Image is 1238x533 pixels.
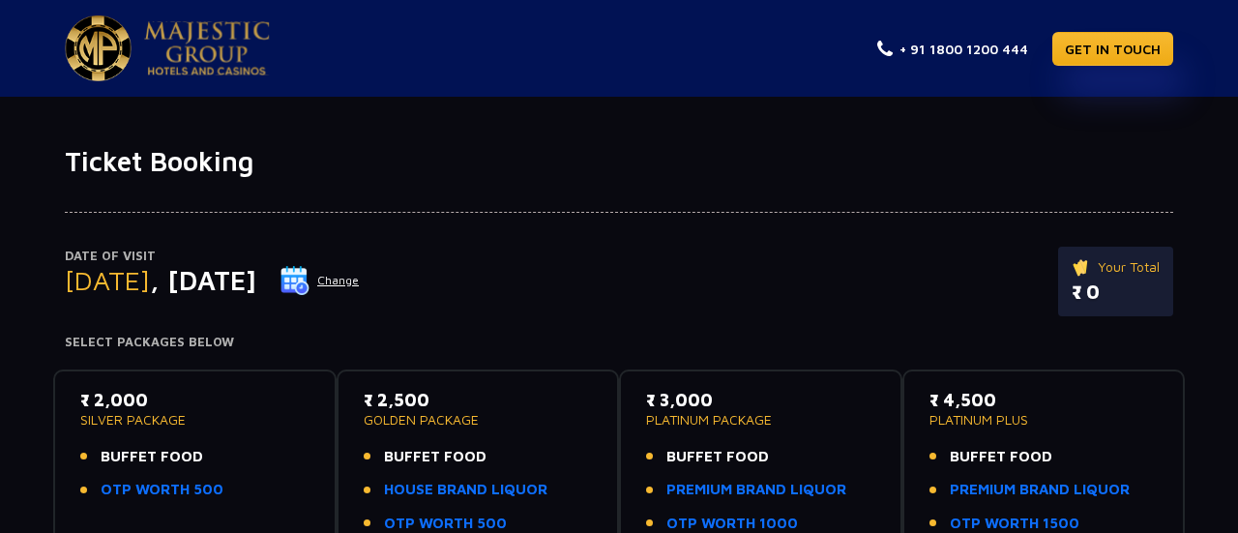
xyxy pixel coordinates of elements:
p: ₹ 3,000 [646,387,875,413]
a: GET IN TOUCH [1052,32,1173,66]
img: ticket [1072,256,1092,278]
p: GOLDEN PACKAGE [364,413,593,427]
p: Date of Visit [65,247,360,266]
span: BUFFET FOOD [950,446,1052,468]
span: , [DATE] [150,264,256,296]
button: Change [280,265,360,296]
img: Majestic Pride [65,15,132,81]
a: PREMIUM BRAND LIQUOR [666,479,846,501]
p: SILVER PACKAGE [80,413,309,427]
p: PLATINUM PLUS [929,413,1159,427]
p: ₹ 2,500 [364,387,593,413]
span: BUFFET FOOD [666,446,769,468]
span: BUFFET FOOD [101,446,203,468]
h4: Select Packages Below [65,335,1173,350]
a: + 91 1800 1200 444 [877,39,1028,59]
a: PREMIUM BRAND LIQUOR [950,479,1130,501]
p: PLATINUM PACKAGE [646,413,875,427]
h1: Ticket Booking [65,145,1173,178]
p: ₹ 4,500 [929,387,1159,413]
a: OTP WORTH 500 [101,479,223,501]
p: Your Total [1072,256,1160,278]
p: ₹ 0 [1072,278,1160,307]
span: BUFFET FOOD [384,446,486,468]
span: [DATE] [65,264,150,296]
p: ₹ 2,000 [80,387,309,413]
img: Majestic Pride [144,21,270,75]
a: HOUSE BRAND LIQUOR [384,479,547,501]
